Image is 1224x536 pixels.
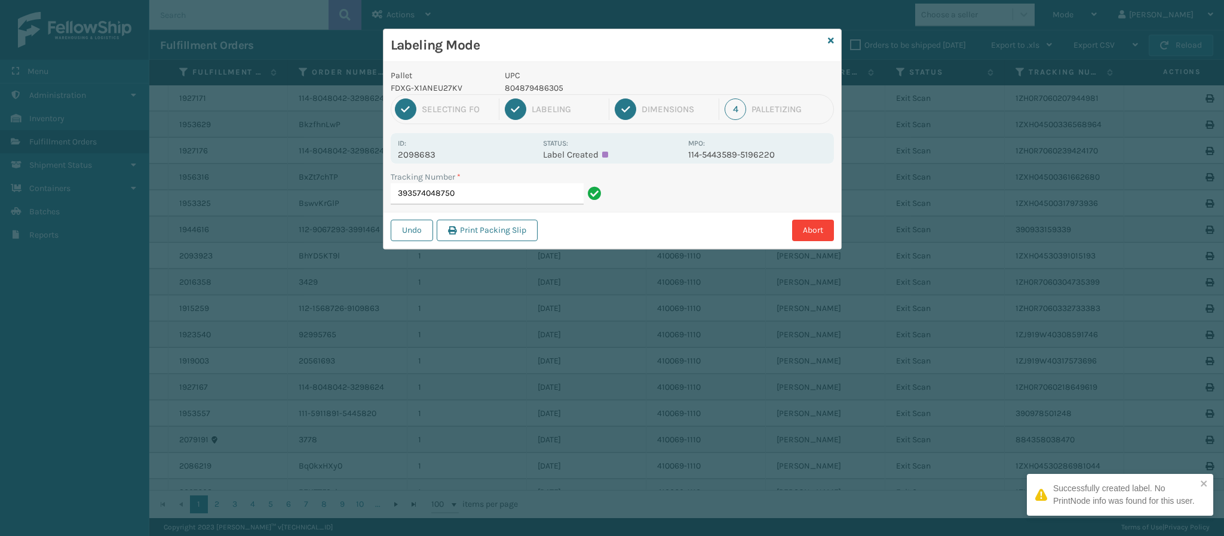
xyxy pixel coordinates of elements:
[725,98,746,120] div: 4
[391,36,823,54] h3: Labeling Mode
[642,104,713,115] div: Dimensions
[395,98,416,120] div: 1
[505,82,681,94] p: 804879486305
[532,104,603,115] div: Labeling
[391,220,433,241] button: Undo
[422,104,493,115] div: Selecting FO
[505,98,526,120] div: 2
[1053,482,1197,507] div: Successfully created label. No PrintNode info was found for this user.
[398,139,406,147] label: Id:
[792,220,834,241] button: Abort
[505,69,681,82] p: UPC
[751,104,829,115] div: Palletizing
[391,69,491,82] p: Pallet
[543,149,681,160] p: Label Created
[391,82,491,94] p: FDXG-X1ANEU27KV
[1200,479,1208,490] button: close
[543,139,568,147] label: Status:
[615,98,636,120] div: 3
[437,220,538,241] button: Print Packing Slip
[688,149,826,160] p: 114-5443589-5196220
[688,139,705,147] label: MPO:
[391,171,461,183] label: Tracking Number
[398,149,536,160] p: 2098683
